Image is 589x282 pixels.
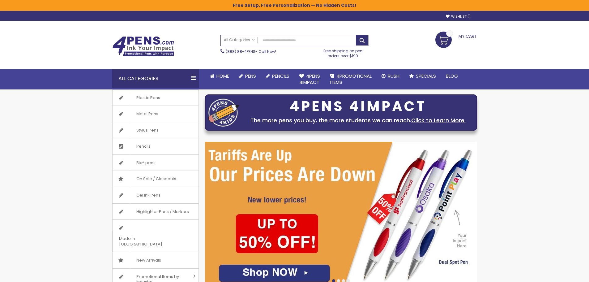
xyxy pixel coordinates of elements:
a: All Categories [221,35,258,45]
a: Gel Ink Pens [113,187,198,203]
a: Stylus Pens [113,122,198,138]
span: Specials [416,73,436,79]
a: Rush [377,69,404,83]
span: - Call Now! [226,49,276,54]
div: The more pens you buy, the more students we can reach. [242,116,474,125]
a: Made in [GEOGRAPHIC_DATA] [113,220,198,252]
a: Specials [404,69,441,83]
span: Home [216,73,229,79]
span: Highlighter Pens / Markers [130,204,195,220]
a: Pencils [113,138,198,154]
span: Pencils [272,73,289,79]
span: Plastic Pens [130,90,166,106]
a: Blog [441,69,463,83]
span: Pencils [130,138,157,154]
span: New Arrivals [130,252,167,268]
a: (888) 88-4PENS [226,49,255,54]
a: Highlighter Pens / Markers [113,204,198,220]
span: All Categories [224,37,255,42]
span: 4PROMOTIONAL ITEMS [330,73,372,85]
div: 4PENS 4IMPACT [242,100,474,113]
img: four_pen_logo.png [208,98,239,127]
span: Rush [388,73,399,79]
span: Made in [GEOGRAPHIC_DATA] [113,231,183,252]
span: On Sale / Closeouts [130,171,182,187]
div: Free shipping on pen orders over $199 [317,46,369,59]
a: Home [205,69,234,83]
a: Wishlist [446,14,471,19]
a: Pens [234,69,261,83]
span: 4Pens 4impact [299,73,320,85]
span: Metal Pens [130,106,164,122]
span: Gel Ink Pens [130,187,167,203]
div: All Categories [112,69,199,88]
span: Blog [446,73,458,79]
a: Bic® pens [113,155,198,171]
span: Bic® pens [130,155,162,171]
a: New Arrivals [113,252,198,268]
span: Pens [245,73,256,79]
a: Plastic Pens [113,90,198,106]
a: On Sale / Closeouts [113,171,198,187]
img: 4Pens Custom Pens and Promotional Products [112,36,174,56]
a: 4PROMOTIONALITEMS [325,69,377,89]
span: Stylus Pens [130,122,165,138]
a: Click to Learn More. [411,116,466,124]
a: 4Pens4impact [294,69,325,89]
a: Metal Pens [113,106,198,122]
a: Pencils [261,69,294,83]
